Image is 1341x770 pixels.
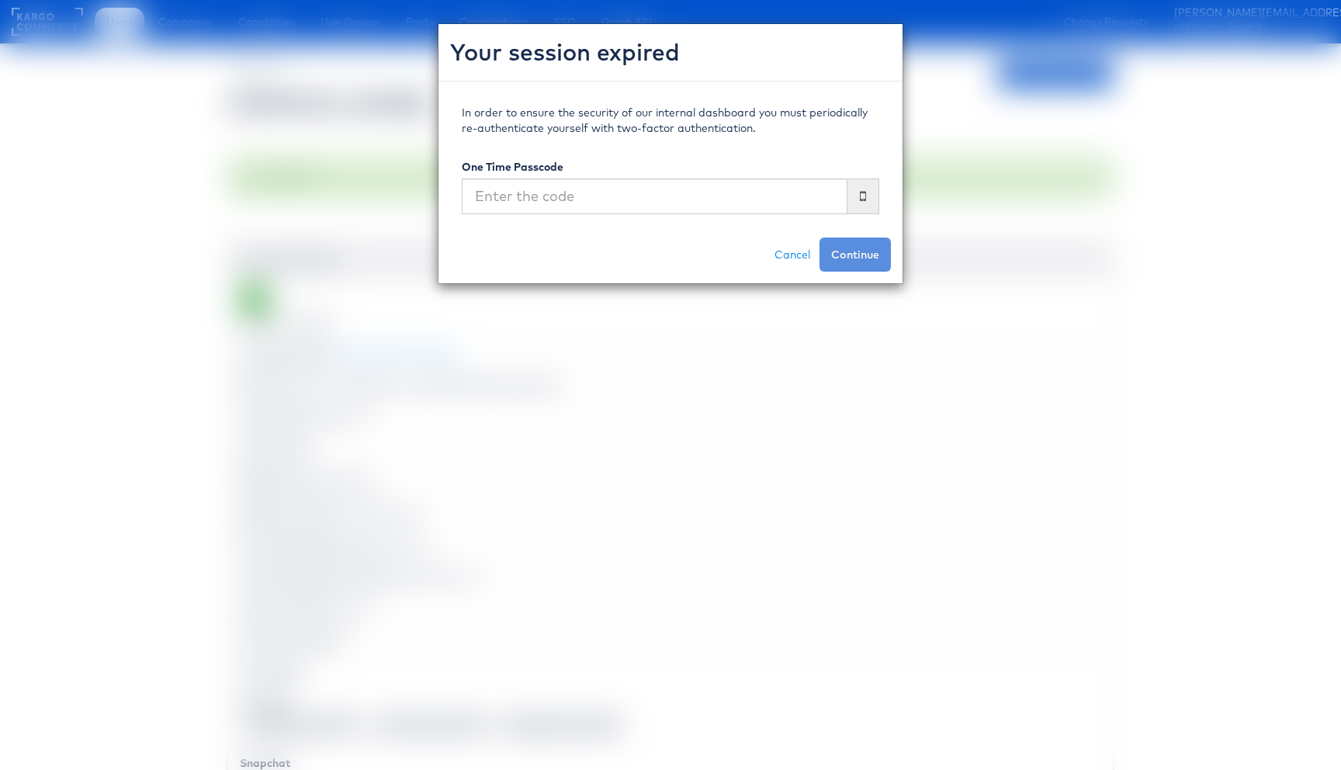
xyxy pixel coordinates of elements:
p: In order to ensure the security of our internal dashboard you must periodically re-authenticate y... [462,105,879,136]
label: One Time Passcode [462,159,563,175]
button: Continue [819,238,891,272]
input: Enter the code [462,179,847,214]
a: Cancel [765,238,819,272]
h2: Your session expired [450,36,891,69]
